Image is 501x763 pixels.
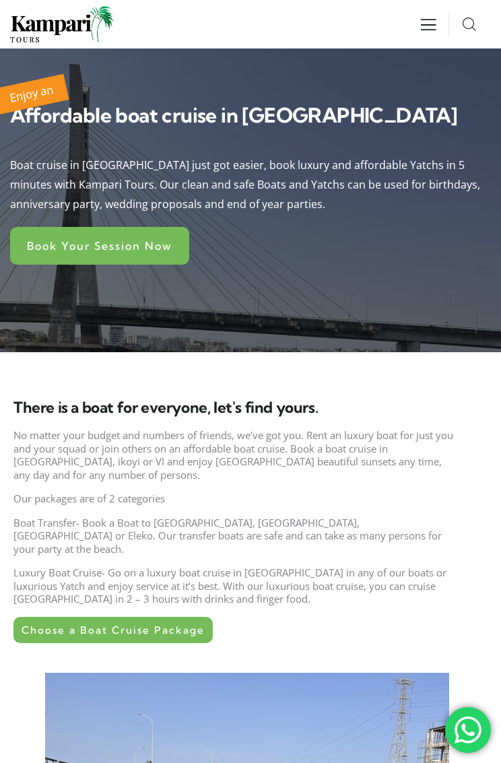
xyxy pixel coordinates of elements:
p: Our packages are of 2 categories [13,492,457,506]
div: Boat cruise in [GEOGRAPHIC_DATA] just got easier, book luxury and affordable Yatchs in 5 minutes ... [10,156,491,213]
a: Book Your Session Now [10,227,189,265]
p: Luxury Boat Cruise- Go on a luxury boat cruise in [GEOGRAPHIC_DATA] in any of our boats or luxuri... [13,566,457,606]
span: Choose a Boat Cruise Package [22,625,205,635]
span: Enjoy an [9,81,55,106]
h3: There is a boat for everyone, let's find yours. [13,400,494,416]
span: Affordable boat cruise in [GEOGRAPHIC_DATA] [10,102,457,128]
div: 'Get [445,707,491,753]
p: Boat Transfer- Book a Boat to [GEOGRAPHIC_DATA], [GEOGRAPHIC_DATA], [GEOGRAPHIC_DATA] or Eleko. O... [13,517,457,556]
span: Book Your Session Now [27,240,172,251]
a: Choose a Boat Cruise Package [13,617,213,643]
img: Home [10,6,114,43]
p: No matter your budget and numbers of friends, we’ve got you. Rent an luxury boat for just you and... [13,429,457,482]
